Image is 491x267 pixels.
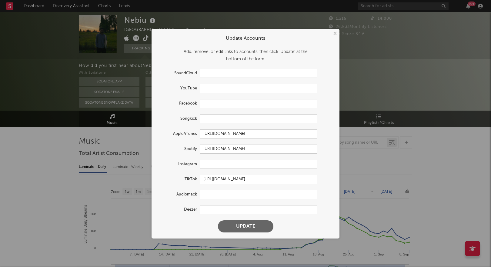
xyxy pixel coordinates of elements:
label: Instagram [158,161,200,168]
label: Facebook [158,100,200,107]
label: Apple/iTunes [158,130,200,138]
div: Add, remove, or edit links to accounts, then click 'Update' at the bottom of the form. [158,48,333,63]
label: TikTok [158,176,200,183]
label: Deezer [158,206,200,213]
label: Audiomack [158,191,200,198]
button: × [331,30,338,37]
label: SoundCloud [158,70,200,77]
div: Update Accounts [158,35,333,42]
label: YouTube [158,85,200,92]
label: Songkick [158,115,200,122]
button: Update [218,220,273,232]
label: Spotify [158,145,200,153]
